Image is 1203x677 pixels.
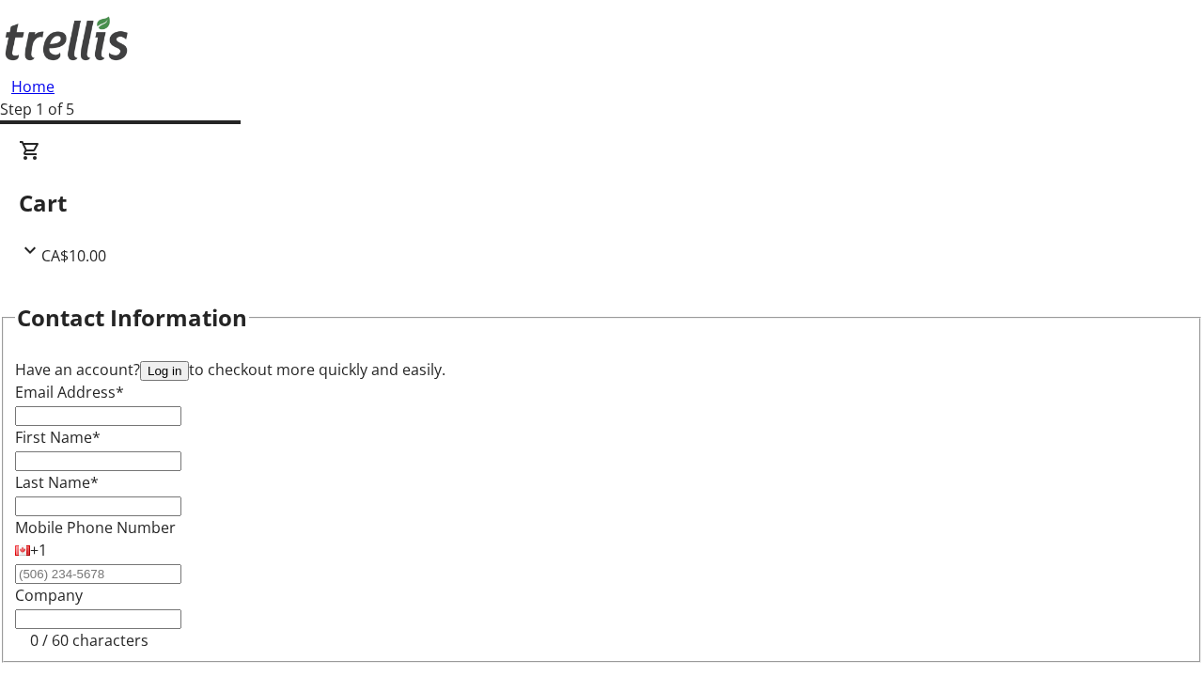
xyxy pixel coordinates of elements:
div: Have an account? to checkout more quickly and easily. [15,358,1188,381]
input: (506) 234-5678 [15,564,181,584]
label: First Name* [15,427,101,448]
tr-character-limit: 0 / 60 characters [30,630,148,651]
button: Log in [140,361,189,381]
span: CA$10.00 [41,245,106,266]
label: Email Address* [15,382,124,402]
h2: Cart [19,186,1184,220]
h2: Contact Information [17,301,247,335]
label: Last Name* [15,472,99,493]
label: Company [15,585,83,606]
label: Mobile Phone Number [15,517,176,538]
div: CartCA$10.00 [19,139,1184,267]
